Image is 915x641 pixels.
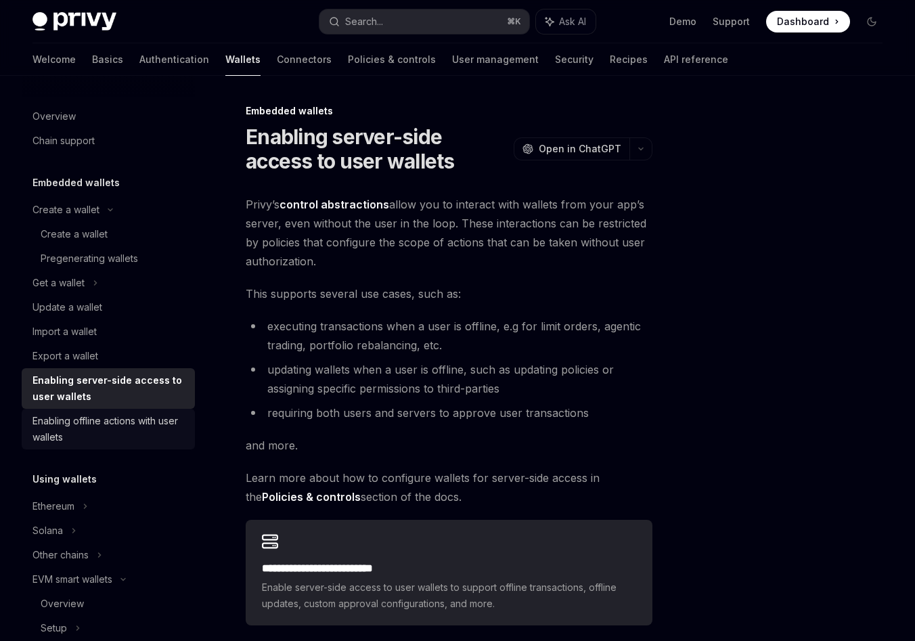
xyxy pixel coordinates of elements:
a: Security [555,43,594,76]
div: Create a wallet [41,226,108,242]
h5: Embedded wallets [32,175,120,191]
div: Import a wallet [32,324,97,340]
div: Ethereum [32,498,74,514]
div: Setup [41,620,67,636]
a: Dashboard [766,11,850,32]
span: and more. [246,436,652,455]
strong: Policies & controls [262,490,361,504]
a: Connectors [277,43,332,76]
img: dark logo [32,12,116,31]
a: Create a wallet [22,222,195,246]
span: This supports several use cases, such as: [246,284,652,303]
div: Get a wallet [32,275,85,291]
a: Update a wallet [22,295,195,319]
a: Welcome [32,43,76,76]
a: Overview [22,592,195,616]
span: Learn more about how to configure wallets for server-side access in the section of the docs. [246,468,652,506]
a: API reference [664,43,728,76]
div: Export a wallet [32,348,98,364]
a: Pregenerating wallets [22,246,195,271]
div: Other chains [32,547,89,563]
span: Dashboard [777,15,829,28]
span: Ask AI [559,15,586,28]
a: Enabling offline actions with user wallets [22,409,195,449]
a: Wallets [225,43,261,76]
span: Enable server-side access to user wallets to support offline transactions, offline updates, custo... [262,579,636,612]
li: executing transactions when a user is offline, e.g for limit orders, agentic trading, portfolio r... [246,317,652,355]
div: Embedded wallets [246,104,652,118]
div: Create a wallet [32,202,99,218]
a: Demo [669,15,696,28]
a: Chain support [22,129,195,153]
a: User management [452,43,539,76]
h5: Using wallets [32,471,97,487]
span: Privy’s allow you to interact with wallets from your app’s server, even without the user in the l... [246,195,652,271]
a: control abstractions [280,198,389,212]
span: ⌘ K [507,16,521,27]
div: Solana [32,523,63,539]
li: updating wallets when a user is offline, such as updating policies or assigning specific permissi... [246,360,652,398]
div: Enabling offline actions with user wallets [32,413,187,445]
div: Search... [345,14,383,30]
a: Import a wallet [22,319,195,344]
button: Open in ChatGPT [514,137,629,160]
div: Enabling server-side access to user wallets [32,372,187,405]
div: EVM smart wallets [32,571,112,588]
div: Update a wallet [32,299,102,315]
div: Overview [41,596,84,612]
a: Basics [92,43,123,76]
li: requiring both users and servers to approve user transactions [246,403,652,422]
span: Open in ChatGPT [539,142,621,156]
a: Authentication [139,43,209,76]
div: Chain support [32,133,95,149]
a: Policies & controls [348,43,436,76]
button: Search...⌘K [319,9,529,34]
a: Recipes [610,43,648,76]
button: Ask AI [536,9,596,34]
a: Enabling server-side access to user wallets [22,368,195,409]
h1: Enabling server-side access to user wallets [246,125,508,173]
div: Pregenerating wallets [41,250,138,267]
a: Export a wallet [22,344,195,368]
a: Support [713,15,750,28]
button: Toggle dark mode [861,11,883,32]
a: Overview [22,104,195,129]
div: Overview [32,108,76,125]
